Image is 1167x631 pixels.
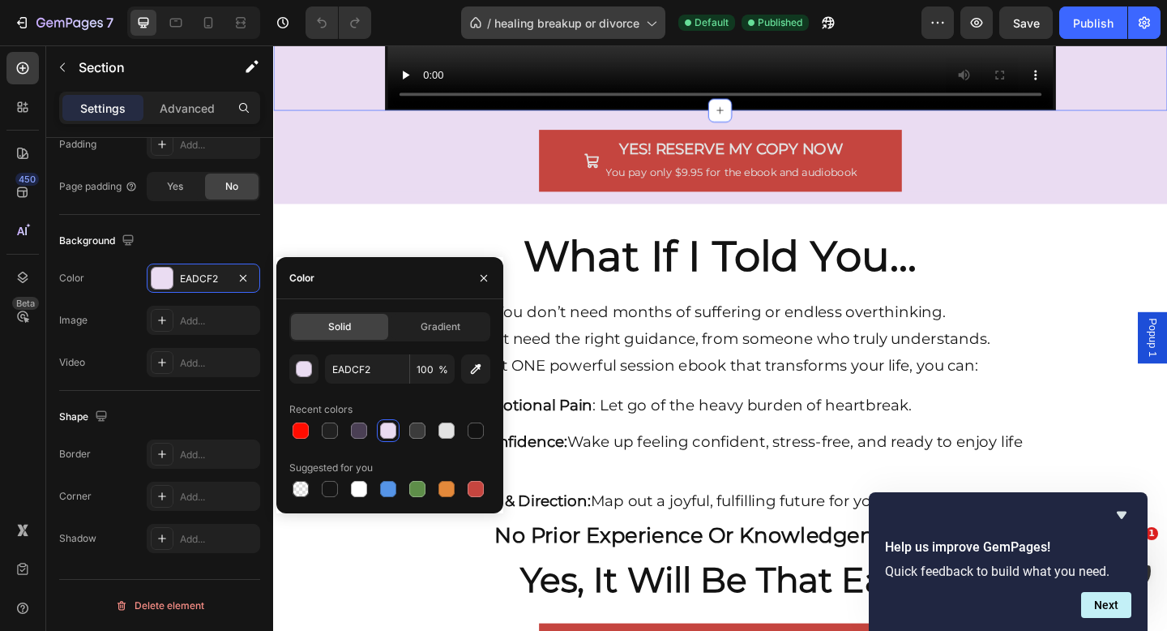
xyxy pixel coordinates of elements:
div: Help us improve GemPages! [885,505,1131,618]
div: Delete element [115,596,204,616]
strong: YES! RESERVE MY COPY NOW [377,104,620,123]
span: 1 [1145,527,1158,540]
span: / [487,15,491,32]
span: Yes [167,179,183,194]
button: Delete element [59,593,260,619]
div: Color [289,271,314,285]
div: Undo/Redo [306,6,371,39]
div: Add... [180,448,256,462]
button: Publish [1059,6,1127,39]
p: Settings [80,100,126,117]
h2: yes, it will be that easy [122,556,851,608]
div: 450 [15,173,39,186]
span: Map out a joyful, fulfilling future for yourself. [156,487,699,506]
h2: Help us improve GemPages! [885,538,1131,557]
div: Image [59,313,88,328]
div: EADCF2 [180,272,227,286]
span: Published [758,15,802,30]
button: 7 [6,6,121,39]
div: Color [59,271,84,285]
span: Solid [328,320,351,334]
div: Corner [59,489,92,504]
div: Add... [180,490,256,504]
div: Video [59,355,85,370]
span: In just ONE powerful session ebook that transforms your life, you can: [206,339,767,358]
span: Wake up feeling confident, stress-free, and ready to enjoy life again! [156,422,815,466]
div: Beta [12,297,39,310]
div: Add... [180,314,256,328]
span: Default [695,15,729,30]
p: 7 [106,13,113,32]
div: Page padding [59,179,138,194]
p: needed! [123,513,849,554]
span: : Let go of the heavy burden of heartbreak. [156,382,695,401]
div: Add... [180,356,256,371]
strong: Rebuild Confidence: [156,422,320,441]
span: Save [1013,16,1040,30]
span: Popup 1 [948,297,964,339]
div: Border [59,447,91,461]
span: You just need the right guidance, from someone who truly understands. [193,310,780,329]
button: Hide survey [1112,505,1131,525]
p: Quick feedback to build what you need. [885,564,1131,579]
p: Section [79,58,212,77]
span: You don’t need months of suffering or endless overthinking. [242,281,732,300]
span: No [225,179,238,194]
p: Advanced [160,100,215,117]
div: Add... [180,532,256,547]
div: Background [59,230,138,252]
strong: no prior experience or knowledge [242,520,639,547]
button: Save [999,6,1053,39]
div: Shadow [59,531,96,546]
div: Suggested for you [289,461,373,475]
span: Gradient [421,320,460,334]
div: Add... [180,138,256,152]
span: % [438,363,448,377]
span: You pay only $9.95 for the ebook and audiobook [362,131,635,146]
div: Publish [1073,15,1114,32]
div: Padding [59,137,96,152]
div: Shape [59,406,111,428]
h2: what if i told you... [122,199,851,261]
span: healing breakup or divorce [494,15,639,32]
input: Eg: FFFFFF [325,354,409,384]
strong: Gain Clarity & Direction: [156,487,345,506]
iframe: Design area [273,45,1167,631]
a: YES! RESERVE MY COPY NOWYou pay only $9.95 for the ebook and audiobook [289,92,684,160]
div: Recent colors [289,402,353,417]
strong: Release Emotional Pain [156,382,348,401]
button: Next question [1081,592,1131,618]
